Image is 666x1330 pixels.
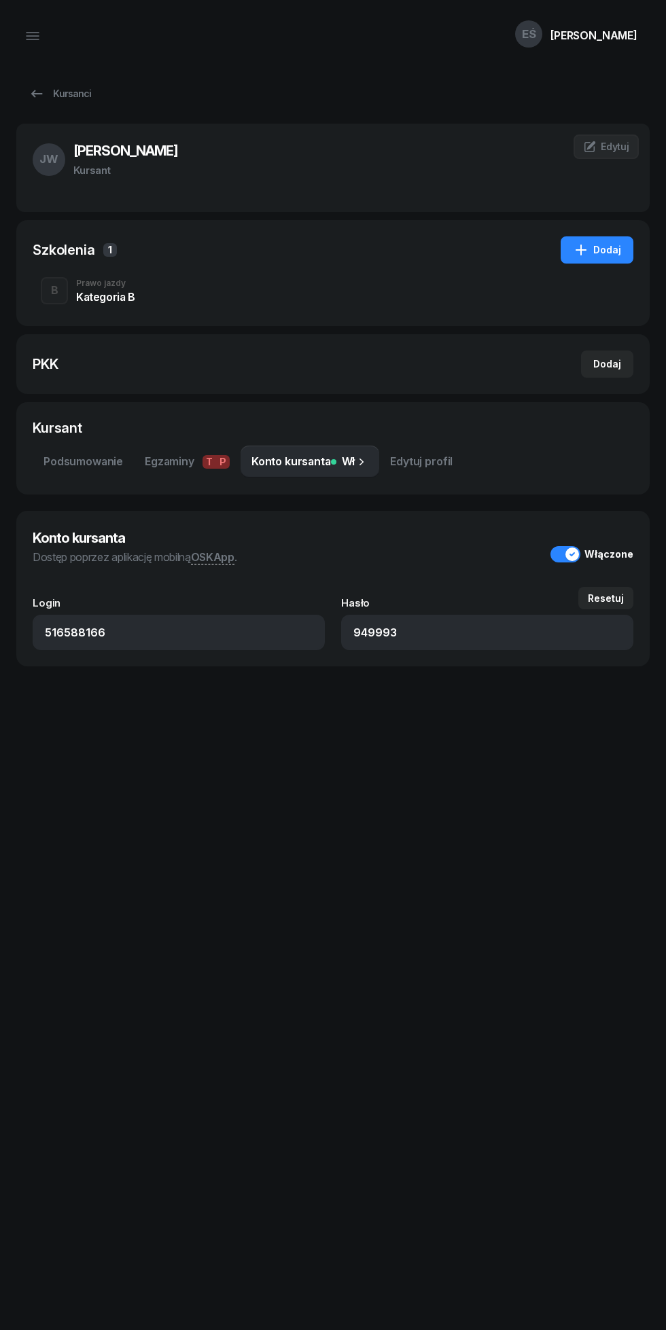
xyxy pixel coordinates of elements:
[379,446,463,478] a: Edytuj profil
[251,453,355,471] span: Konto kursanta
[33,355,58,374] div: PKK
[73,162,178,179] div: Kursant
[16,80,103,107] a: Kursanci
[578,587,633,609] button: Resetuj
[390,453,453,471] span: Edytuj profil
[336,453,355,471] span: Wł
[550,30,637,41] div: [PERSON_NAME]
[216,455,230,469] span: P
[76,279,135,287] div: Prawo jazdy
[574,134,639,159] a: Edytuj
[33,446,134,478] a: Podsumowanie
[134,446,241,478] a: EgzaminyTP
[73,140,178,162] h3: [PERSON_NAME]
[588,592,624,604] div: Resetuj
[191,550,234,564] a: OSKApp
[584,548,633,560] div: Włączone
[593,356,621,372] div: Dodaj
[103,243,117,257] span: 1
[29,86,91,102] div: Kursanci
[33,272,633,310] button: BPrawo jazdyKategoria B
[145,453,230,471] span: Egzaminy
[33,549,237,565] div: Dostęp poprzez aplikację mobilną .
[41,277,68,304] button: B
[561,236,633,264] button: Dodaj
[33,418,633,437] div: Kursant
[522,29,536,40] span: EŚ
[550,546,633,562] button: Włączone
[241,446,379,478] a: Konto kursantaWł
[203,455,216,469] span: T
[33,527,237,549] h3: Konto kursanta
[573,242,621,258] div: Dodaj
[39,154,58,165] span: JW
[601,141,629,152] span: Edytuj
[33,240,95,259] div: Szkolenia
[76,291,135,302] div: Kategoria B
[43,453,123,471] span: Podsumowanie
[46,279,64,302] div: B
[581,351,633,378] button: Dodaj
